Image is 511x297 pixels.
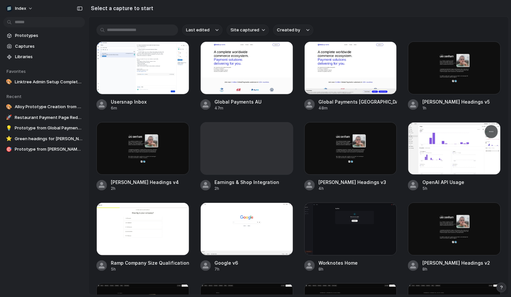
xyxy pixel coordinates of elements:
div: ⭐ [6,136,12,142]
div: Global Payments [GEOGRAPHIC_DATA] [319,98,397,105]
div: [PERSON_NAME] Headings v4 [111,179,179,186]
div: [PERSON_NAME] Headings v5 [422,98,490,105]
div: 2h [215,186,280,191]
div: 🎨 [6,104,12,110]
span: Green headings for [PERSON_NAME] [15,136,82,142]
div: 7h [215,266,238,272]
div: 🚀 [6,114,12,121]
div: Global Payments AU [215,98,262,105]
div: Earnings & Shop Integration [215,179,280,186]
span: Recent [7,94,22,99]
span: Favorites [7,69,26,74]
span: Libraries [15,54,82,60]
h2: Select a capture to start [88,4,153,12]
div: 47m [215,105,262,111]
a: Prototypes [3,31,85,41]
div: 5h [111,266,189,272]
a: Libraries [3,52,85,62]
div: 1h [422,105,490,111]
div: 2h [111,186,179,191]
div: 5h [422,186,464,191]
div: OpenAI API Usage [422,179,464,186]
a: 🎯Prototype from [PERSON_NAME] Headings v4 [3,144,85,154]
span: Alloy Prototype Creation from Usersnap [15,104,82,110]
span: Index [15,5,26,12]
span: Restaurant Payment Page Redesign [15,114,82,121]
div: Worknotes Home [319,259,358,266]
a: 🎨Linktree Admin Setup Completion [3,77,85,87]
a: Captures [3,41,85,51]
span: Created by [277,27,300,33]
a: 💡Prototype from Global Payments [GEOGRAPHIC_DATA] [3,123,85,133]
div: Usersnap Inbox [111,98,147,105]
div: [PERSON_NAME] Headings v3 [319,179,386,186]
div: 6m [111,105,147,111]
a: ⭐Green headings for [PERSON_NAME] [3,134,85,144]
span: Last edited [186,27,210,33]
div: 💡 [6,125,12,131]
div: 48m [319,105,397,111]
a: 🎨Alloy Prototype Creation from Usersnap [3,102,85,112]
span: Prototype from Global Payments [GEOGRAPHIC_DATA] [15,125,82,131]
span: Prototype from [PERSON_NAME] Headings v4 [15,146,82,153]
span: Captures [15,43,82,50]
div: 🎨 [6,79,12,85]
div: Google v6 [215,259,238,266]
button: Site captured [227,25,269,36]
a: 🚀Restaurant Payment Page Redesign [3,113,85,123]
button: Index [3,3,36,14]
div: [PERSON_NAME] Headings v2 [422,259,490,266]
button: Created by [273,25,314,36]
div: 4h [319,186,386,191]
span: Prototypes [15,32,82,39]
div: 8h [319,266,358,272]
span: Linktree Admin Setup Completion [15,79,82,85]
button: Last edited [182,25,223,36]
span: Site captured [230,27,259,33]
div: 🎯 [6,146,12,153]
div: Ramp Company Size Qualification [111,259,189,266]
div: 8h [422,266,490,272]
